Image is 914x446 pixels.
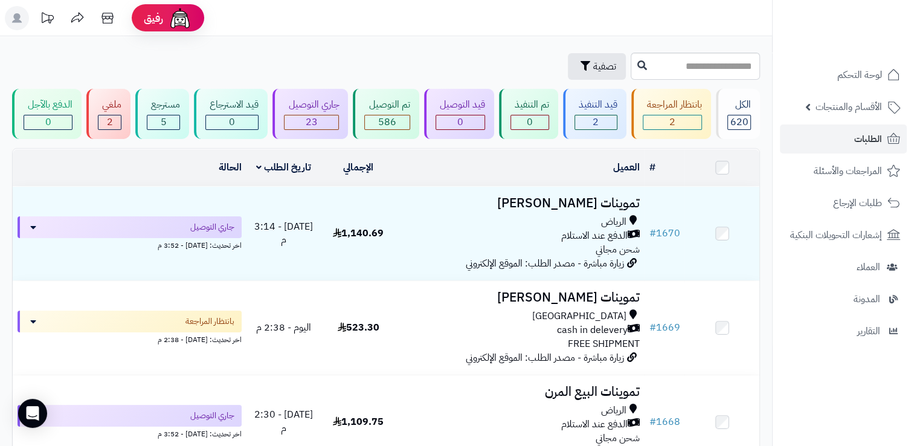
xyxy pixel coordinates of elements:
[338,320,379,335] span: 523.30
[857,323,880,340] span: التقارير
[219,160,242,175] a: الحالة
[854,291,880,308] span: المدونة
[730,115,748,129] span: 620
[465,351,623,365] span: زيارة مباشرة - مصدر الطلب: الموقع الإلكتروني
[780,157,907,186] a: المراجعات والأسئلة
[18,399,47,428] div: Open Intercom Messenger
[780,189,907,218] a: طلبات الإرجاع
[561,89,629,139] a: قيد التنفيذ 2
[649,320,655,335] span: #
[561,229,627,243] span: الدفع عند الاستلام
[436,98,485,112] div: قيد التوصيل
[364,98,410,112] div: تم التوصيل
[436,115,484,129] div: 0
[256,160,311,175] a: تاريخ الطلب
[649,415,655,429] span: #
[595,431,639,445] span: شحن مجاني
[575,115,617,129] div: 2
[98,98,121,112] div: ملغي
[229,115,235,129] span: 0
[556,323,627,337] span: cash in delevery
[457,115,463,129] span: 0
[378,115,396,129] span: 586
[24,98,72,112] div: الدفع بالآجل
[284,98,339,112] div: جاري التوصيل
[595,242,639,257] span: شحن مجاني
[511,115,549,129] div: 0
[649,226,680,241] a: #1670
[254,219,313,248] span: [DATE] - 3:14 م
[270,89,350,139] a: جاري التوصيل 23
[45,115,51,129] span: 0
[18,332,242,345] div: اخر تحديث: [DATE] - 2:38 م
[365,115,409,129] div: 586
[833,195,882,212] span: طلبات الإرجاع
[780,285,907,314] a: المدونة
[18,238,242,251] div: اخر تحديث: [DATE] - 3:52 م
[649,320,680,335] a: #1669
[161,115,167,129] span: 5
[816,99,882,115] span: الأقسام والمنتجات
[600,215,626,229] span: الرياض
[306,115,318,129] span: 23
[401,196,640,210] h3: تموينات [PERSON_NAME]
[350,89,421,139] a: تم التوصيل 586
[190,221,234,233] span: جاري التوصيل
[643,98,702,112] div: بانتظار المراجعة
[649,415,680,429] a: #1668
[10,89,84,139] a: الدفع بالآجل 0
[780,221,907,250] a: إشعارات التحويلات البنكية
[837,66,882,83] span: لوحة التحكم
[567,337,639,351] span: FREE SHIPMENT
[147,98,180,112] div: مسترجع
[649,160,655,175] a: #
[727,98,751,112] div: الكل
[780,60,907,89] a: لوحة التحكم
[832,33,903,58] img: logo-2.png
[84,89,133,139] a: ملغي 2
[643,115,701,129] div: 2
[343,160,373,175] a: الإجمالي
[401,291,640,305] h3: تموينات [PERSON_NAME]
[669,115,675,129] span: 2
[422,89,497,139] a: قيد التوصيل 0
[497,89,561,139] a: تم التنفيذ 0
[98,115,121,129] div: 2
[613,160,639,175] a: العميل
[780,253,907,282] a: العملاء
[780,317,907,346] a: التقارير
[574,98,617,112] div: قيد التنفيذ
[285,115,338,129] div: 23
[527,115,533,129] span: 0
[206,115,258,129] div: 0
[854,131,882,147] span: الطلبات
[190,410,234,422] span: جاري التوصيل
[256,320,311,335] span: اليوم - 2:38 م
[333,226,384,241] span: 1,140.69
[780,124,907,154] a: الطلبات
[205,98,259,112] div: قيد الاسترجاع
[465,256,623,271] span: زيارة مباشرة - مصدر الطلب: الموقع الإلكتروني
[600,404,626,418] span: الرياض
[107,115,113,129] span: 2
[593,59,616,74] span: تصفية
[254,407,313,436] span: [DATE] - 2:30 م
[185,315,234,328] span: بانتظار المراجعة
[168,6,192,30] img: ai-face.png
[857,259,880,276] span: العملاء
[191,89,270,139] a: قيد الاسترجاع 0
[713,89,762,139] a: الكل620
[510,98,549,112] div: تم التنفيذ
[18,427,242,439] div: اخر تحديث: [DATE] - 3:52 م
[532,309,626,323] span: [GEOGRAPHIC_DATA]
[333,415,384,429] span: 1,109.75
[649,226,655,241] span: #
[790,227,882,244] span: إشعارات التحويلات البنكية
[133,89,191,139] a: مسترجع 5
[629,89,713,139] a: بانتظار المراجعة 2
[593,115,599,129] span: 2
[814,163,882,179] span: المراجعات والأسئلة
[144,11,163,25] span: رفيق
[568,53,626,80] button: تصفية
[561,418,627,431] span: الدفع عند الاستلام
